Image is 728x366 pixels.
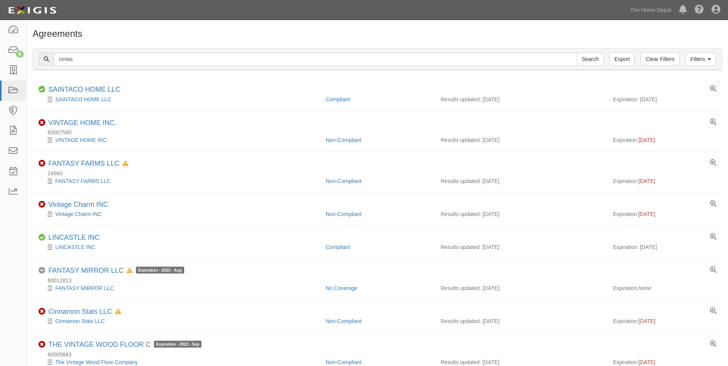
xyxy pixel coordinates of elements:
[441,284,601,292] div: Results updated: [DATE]
[38,136,320,144] div: VINTAGE HOME INC.
[441,210,601,218] div: Results updated: [DATE]
[326,318,362,324] a: Non-Compliant
[38,86,45,93] i: Compliant
[441,136,601,144] div: Results updated: [DATE]
[38,277,722,284] div: 60012813
[48,267,184,275] div: FANTASY MIRROR LLC
[48,160,129,168] div: FANTASY FARMS LLC
[48,341,201,349] div: THE VINTAGE WOOD FLOOR C
[695,5,704,15] i: Help Center - Complianz
[710,267,716,274] a: View results summary
[639,285,651,291] em: None
[326,285,358,291] a: No Coverage
[639,318,655,324] span: [DATE]
[55,96,111,102] a: SAINTACO HOME LLC
[613,210,716,218] div: Expiration:
[55,285,114,291] a: FANTASY MIRROR LLC
[613,96,716,103] div: Expiration: [DATE]
[326,178,362,184] a: Non-Compliant
[154,341,202,348] span: Expiration - 2022 - Sep
[609,53,635,66] a: Export
[710,341,716,348] a: View results summary
[441,243,601,251] div: Results updated: [DATE]
[710,201,716,208] a: View results summary
[613,317,716,325] div: Expiration:
[48,201,108,209] div: Vintage Charm INC
[326,96,350,102] a: Compliant
[48,201,108,208] a: Vintage Charm INC
[38,267,45,274] i: No Coverage
[48,308,121,316] div: Cinnamon Stats LLC
[38,308,45,315] i: Non-Compliant
[127,268,133,274] i: In Default since 08/12/2023
[38,201,45,208] i: Non-Compliant
[54,53,577,66] input: Search
[639,137,655,143] span: [DATE]
[710,308,716,315] a: View results summary
[55,359,138,365] a: The Vintage Wood Floor Company
[33,29,722,39] h1: Agreements
[613,136,716,144] div: Expiration:
[55,244,95,250] a: LINCASTLE INC
[55,211,102,217] a: Vintage Charm INC
[48,308,112,315] a: Cinnamon Stats LLC
[48,341,151,348] a: THE VINTAGE WOOD FLOOR C
[441,177,601,185] div: Results updated: [DATE]
[38,243,320,251] div: LINCASTLE INC
[48,119,117,127] a: VINTAGE HOME INC.
[55,318,105,324] a: Cinnamon Stats LLC
[641,53,679,66] a: Clear Filters
[38,129,722,136] div: 60007580
[38,341,45,348] i: Non-Compliant
[710,86,716,92] a: View results summary
[685,53,716,66] a: Filters
[48,234,100,242] div: LINCASTLE INC
[38,96,320,103] div: SAINTACO HOME LLC
[38,210,320,218] div: Vintage Charm INC
[710,234,716,241] a: View results summary
[639,211,655,217] span: [DATE]
[326,137,362,143] a: Non-Compliant
[48,86,121,94] div: SAINTACO HOME LLC
[48,267,124,274] a: FANTASY MIRROR LLC
[613,358,716,366] div: Expiration:
[326,359,362,365] a: Non-Compliant
[6,3,59,17] img: logo-5460c22ac91f19d4615b14bd174203de0afe785f0fc80cf4dbbc73dc1793850b.png
[38,177,320,185] div: FANTASY FARMS LLC
[38,119,45,126] i: Non-Compliant
[639,359,655,365] span: [DATE]
[626,2,675,18] a: The Home Depot
[16,51,24,58] div: 9
[613,177,716,185] div: Expiration:
[710,119,716,126] a: View results summary
[55,178,111,184] a: FANTASY FARMS LLC
[38,170,722,177] div: 14980
[613,284,716,292] div: Expiration:
[136,267,184,274] span: Expiration - 2022 - Aug
[613,243,716,251] div: Expiration: [DATE]
[38,234,45,241] i: Compliant
[710,160,716,167] a: View results summary
[55,137,108,143] a: VINTAGE HOME INC.
[38,160,45,167] i: Non-Compliant
[38,358,320,366] div: The Vintage Wood Floor Company
[441,96,601,103] div: Results updated: [DATE]
[38,284,320,292] div: FANTASY MIRROR LLC
[326,211,362,217] a: Non-Compliant
[122,161,129,167] i: In Default since 05/15/2023
[38,317,320,325] div: Cinnamon Stats LLC
[639,178,655,184] span: [DATE]
[48,86,121,93] a: SAINTACO HOME LLC
[441,358,601,366] div: Results updated: [DATE]
[326,244,350,250] a: Compliant
[38,351,722,358] div: 60005663
[441,317,601,325] div: Results updated: [DATE]
[115,309,121,315] i: In Default since 02/27/2025
[48,234,100,241] a: LINCASTLE INC
[577,53,604,66] input: Search
[48,160,119,167] a: FANTASY FARMS LLC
